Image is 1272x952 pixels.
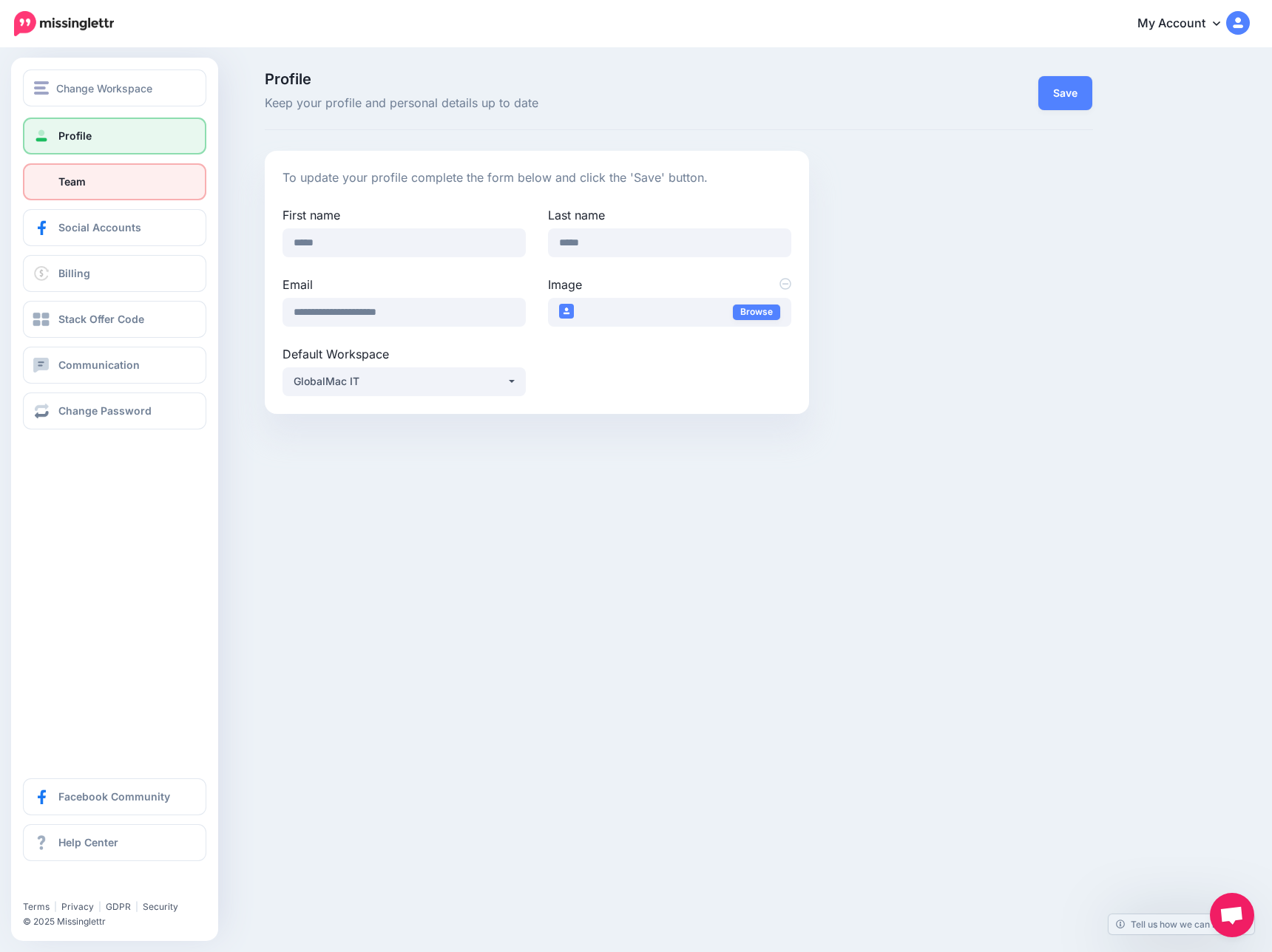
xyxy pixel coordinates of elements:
[23,347,206,384] a: Communication
[283,367,526,396] button: GlobalMac IT
[23,209,206,246] a: Social Accounts
[14,11,114,36] img: Missinglettr
[283,206,526,224] label: First name
[23,824,206,861] a: Help Center
[1210,893,1254,937] div: Open chat
[135,901,138,912] span: |
[58,221,141,234] span: Social Accounts
[23,392,206,429] a: Change Password
[58,836,118,849] span: Help Center
[283,276,526,293] label: Email
[23,914,217,929] li: © 2025 Missinglettr
[559,304,574,319] img: user_default_image_thumb.png
[23,163,206,200] a: Team
[23,880,138,894] iframe: Twitter Follow Button
[143,901,178,912] a: Security
[58,267,90,279] span: Billing
[265,94,810,113] span: Keep your profile and personal details up to date
[265,72,810,86] span: Profile
[61,901,94,912] a: Privacy
[54,901,57,912] span: |
[283,345,526,363] label: Default Workspace
[1109,914,1254,934] a: Tell us how we can improve
[23,255,206,292] a: Billing
[58,790,170,803] span: Facebook Community
[23,901,50,912] a: Terms
[23,301,206,338] a: Stack Offer Code
[23,69,206,106] button: Change Workspace
[1123,6,1250,42] a: My Account
[1038,76,1092,110] button: Save
[98,901,101,912] span: |
[23,118,206,154] a: Profile
[548,206,791,224] label: Last name
[58,358,140,371] span: Communication
[58,313,144,325] span: Stack Offer Code
[23,778,206,815] a: Facebook Community
[58,404,152,417] span: Change Password
[56,80,152,97] span: Change Workspace
[106,901,131,912] a: GDPR
[733,305,780,320] a: Browse
[34,81,49,95] img: menu.png
[294,373,507,390] div: GlobalMac IT
[58,175,86,188] span: Team
[283,169,792,188] p: To update your profile complete the form below and click the 'Save' button.
[548,276,791,293] label: Image
[58,129,92,142] span: Profile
